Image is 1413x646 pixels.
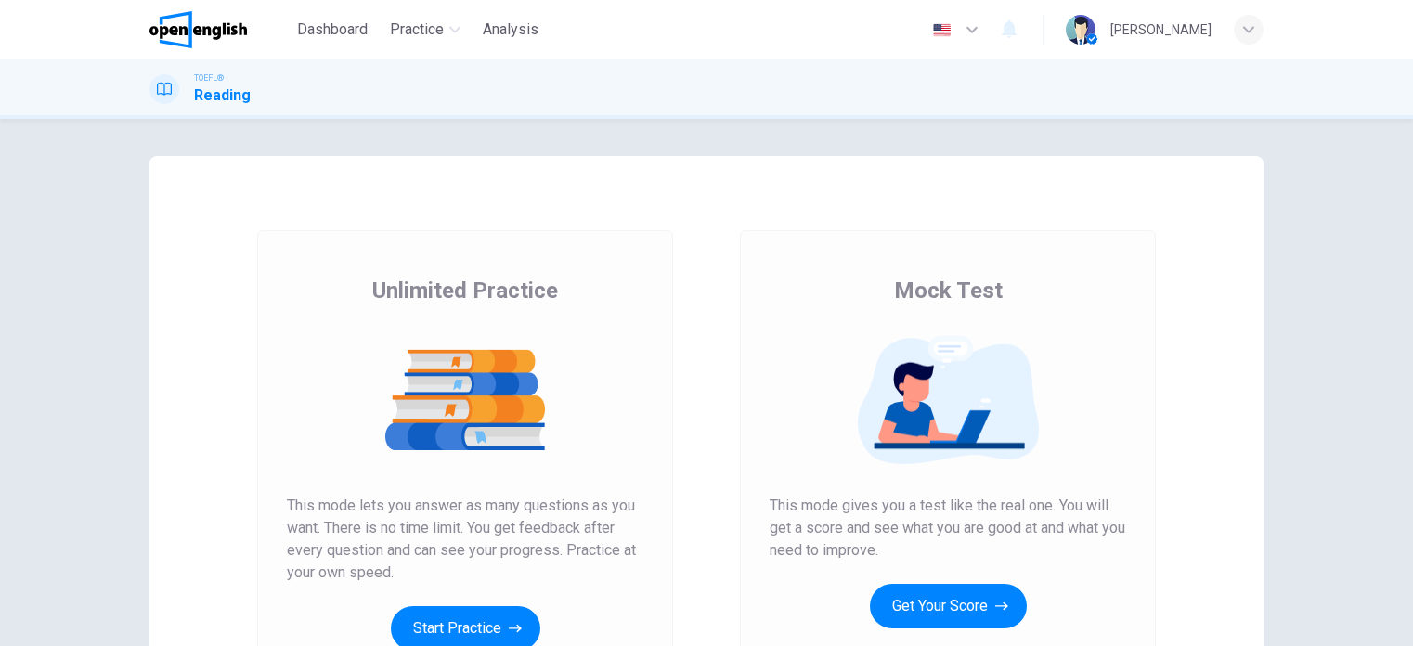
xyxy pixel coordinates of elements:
button: Practice [382,13,468,46]
span: Practice [390,19,444,41]
img: en [930,23,953,37]
span: This mode lets you answer as many questions as you want. There is no time limit. You get feedback... [287,495,643,584]
h1: Reading [194,84,251,107]
img: OpenEnglish logo [149,11,247,48]
span: Mock Test [894,276,1003,305]
a: OpenEnglish logo [149,11,290,48]
img: Profile picture [1066,15,1095,45]
span: Unlimited Practice [372,276,558,305]
span: Dashboard [297,19,368,41]
div: [PERSON_NAME] [1110,19,1212,41]
span: This mode gives you a test like the real one. You will get a score and see what you are good at a... [770,495,1126,562]
span: Analysis [483,19,538,41]
button: Dashboard [290,13,375,46]
span: TOEFL® [194,71,224,84]
button: Analysis [475,13,546,46]
button: Get Your Score [870,584,1027,628]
